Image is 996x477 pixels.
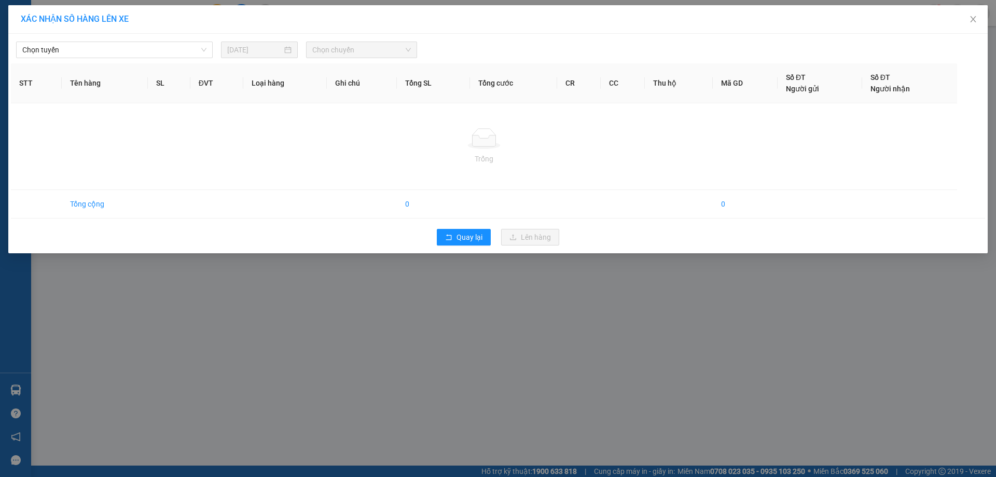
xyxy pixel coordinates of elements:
[870,73,890,81] span: Số ĐT
[501,229,559,246] button: uploadLên hàng
[11,63,62,103] th: STT
[190,63,243,103] th: ĐVT
[397,190,470,219] td: 0
[601,63,645,103] th: CC
[22,42,206,58] span: Chọn tuyến
[713,63,778,103] th: Mã GD
[64,15,103,64] b: Gửi khách hàng
[969,15,977,23] span: close
[470,63,557,103] th: Tổng cước
[870,85,910,93] span: Người nhận
[557,63,601,103] th: CR
[87,39,143,48] b: [DOMAIN_NAME]
[713,190,778,219] td: 0
[148,63,190,103] th: SL
[227,44,282,56] input: 12/08/2025
[13,67,46,116] b: Xe Đăng Nhân
[19,153,949,165] div: Trống
[312,42,411,58] span: Chọn chuyến
[62,63,148,103] th: Tên hàng
[959,5,988,34] button: Close
[87,49,143,62] li: (c) 2017
[21,14,129,24] span: XÁC NHẬN SỐ HÀNG LÊN XE
[243,63,327,103] th: Loại hàng
[645,63,712,103] th: Thu hộ
[786,73,806,81] span: Số ĐT
[113,13,137,38] img: logo.jpg
[457,231,482,243] span: Quay lại
[786,85,819,93] span: Người gửi
[437,229,491,246] button: rollbackQuay lại
[397,63,470,103] th: Tổng SL
[327,63,397,103] th: Ghi chú
[445,234,452,242] span: rollback
[62,190,148,219] td: Tổng cộng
